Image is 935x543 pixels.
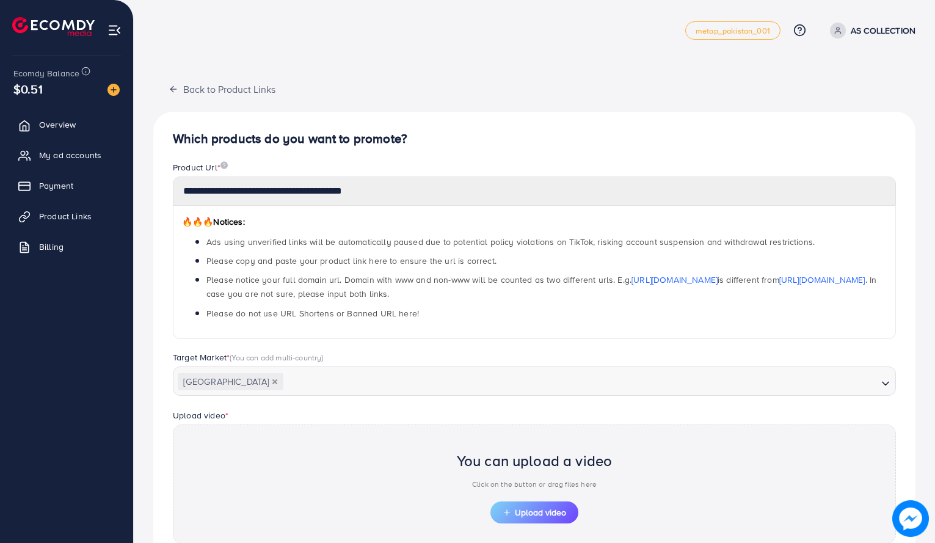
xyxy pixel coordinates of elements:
[39,180,73,192] span: Payment
[39,210,92,222] span: Product Links
[220,161,228,169] img: image
[173,351,324,363] label: Target Market
[107,84,120,96] img: image
[206,255,497,267] span: Please copy and paste your product link here to ensure the url is correct.
[182,216,213,228] span: 🔥🔥🔥
[107,23,122,37] img: menu
[173,366,896,396] div: Search for option
[9,173,124,198] a: Payment
[9,204,124,228] a: Product Links
[696,27,770,35] span: metap_pakistan_001
[173,131,896,147] h4: Which products do you want to promote?
[503,508,566,517] span: Upload video
[182,216,245,228] span: Notices:
[206,307,419,319] span: Please do not use URL Shortens or Banned URL here!
[490,501,578,523] button: Upload video
[39,118,76,131] span: Overview
[153,76,291,102] button: Back to Product Links
[206,274,876,300] span: Please notice your full domain url. Domain with www and non-www will be counted as two different ...
[13,67,79,79] span: Ecomdy Balance
[631,274,718,286] a: [URL][DOMAIN_NAME]
[178,373,283,390] span: [GEOGRAPHIC_DATA]
[685,21,780,40] a: metap_pakistan_001
[851,23,915,38] p: AS COLLECTION
[272,379,278,385] button: Deselect Pakistan
[825,23,915,38] a: AS COLLECTION
[457,452,613,470] h2: You can upload a video
[230,352,323,363] span: (You can add multi-country)
[779,274,865,286] a: [URL][DOMAIN_NAME]
[892,500,929,537] img: image
[39,241,64,253] span: Billing
[39,149,101,161] span: My ad accounts
[9,143,124,167] a: My ad accounts
[9,235,124,259] a: Billing
[9,112,124,137] a: Overview
[206,236,815,248] span: Ads using unverified links will be automatically paused due to potential policy violations on Tik...
[457,477,613,492] p: Click on the button or drag files here
[285,373,876,392] input: Search for option
[173,161,228,173] label: Product Url
[173,409,228,421] label: Upload video
[13,80,43,98] span: $0.51
[12,17,95,36] img: logo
